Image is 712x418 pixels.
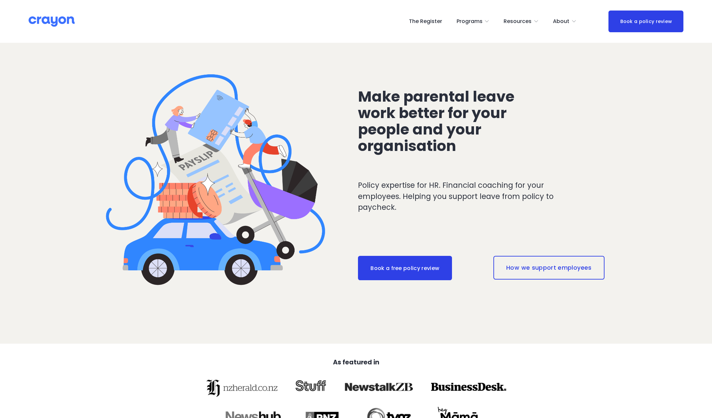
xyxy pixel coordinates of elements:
[553,17,569,26] span: About
[29,16,75,27] img: Crayon
[358,86,518,156] span: Make parental leave work better for your people and your organisation
[358,180,581,213] p: Policy expertise for HR. Financial coaching for your employees. Helping you support leave from po...
[493,256,604,280] a: How we support employees
[333,358,379,367] strong: As featured in
[457,16,490,27] a: folder dropdown
[457,17,483,26] span: Programs
[504,17,532,26] span: Resources
[553,16,577,27] a: folder dropdown
[409,16,442,27] a: The Register
[608,11,683,32] a: Book a policy review
[358,256,452,280] a: Book a free policy review
[504,16,539,27] a: folder dropdown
